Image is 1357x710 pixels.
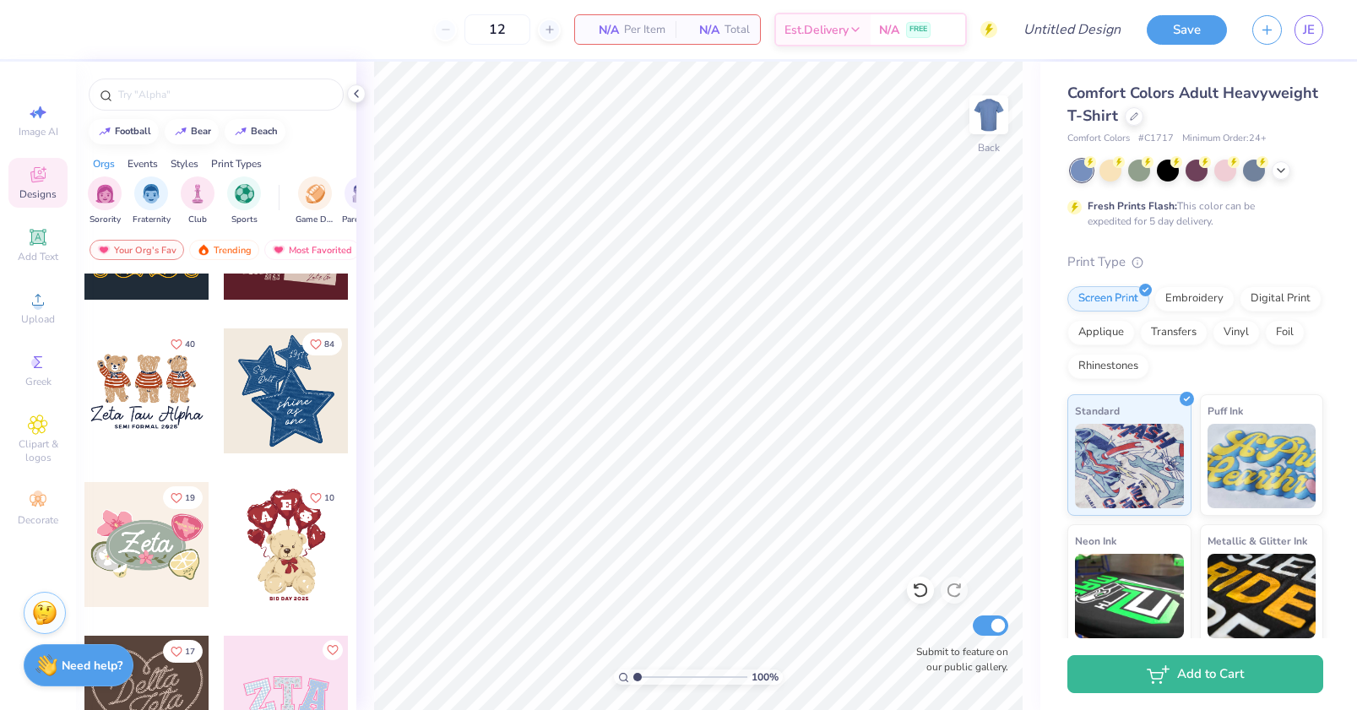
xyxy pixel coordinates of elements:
[352,184,372,203] img: Parent's Weekend Image
[1182,132,1267,146] span: Minimum Order: 24 +
[1067,655,1323,693] button: Add to Cart
[165,119,219,144] button: bear
[115,127,151,136] div: football
[1140,320,1208,345] div: Transfers
[97,244,111,256] img: most_fav.gif
[1154,286,1235,312] div: Embroidery
[1075,532,1116,550] span: Neon Ink
[133,176,171,226] div: filter for Fraternity
[171,156,198,171] div: Styles
[1067,83,1318,126] span: Comfort Colors Adult Heavyweight T-Shirt
[88,176,122,226] div: filter for Sorority
[1265,320,1305,345] div: Foil
[128,156,158,171] div: Events
[1295,15,1323,45] a: JE
[8,437,68,464] span: Clipart & logos
[972,98,1006,132] img: Back
[1067,252,1323,272] div: Print Type
[296,214,334,226] span: Game Day
[163,640,203,663] button: Like
[25,375,52,388] span: Greek
[88,176,122,226] button: filter button
[1010,13,1134,46] input: Untitled Design
[191,127,211,136] div: bear
[1067,286,1149,312] div: Screen Print
[19,125,58,138] span: Image AI
[231,214,258,226] span: Sports
[62,658,122,674] strong: Need help?
[1147,15,1227,45] button: Save
[133,214,171,226] span: Fraternity
[98,127,111,137] img: trend_line.gif
[197,244,210,256] img: trending.gif
[90,240,184,260] div: Your Org's Fav
[1075,554,1184,638] img: Neon Ink
[1067,354,1149,379] div: Rhinestones
[163,486,203,509] button: Like
[251,127,278,136] div: beach
[1303,20,1315,40] span: JE
[21,312,55,326] span: Upload
[324,340,334,349] span: 84
[185,494,195,502] span: 19
[342,176,381,226] button: filter button
[1208,424,1316,508] img: Puff Ink
[1067,320,1135,345] div: Applique
[189,240,259,260] div: Trending
[296,176,334,226] button: filter button
[90,214,121,226] span: Sorority
[185,340,195,349] span: 40
[234,127,247,137] img: trend_line.gif
[296,176,334,226] div: filter for Game Day
[978,140,1000,155] div: Back
[89,119,159,144] button: football
[93,156,115,171] div: Orgs
[188,184,207,203] img: Club Image
[686,21,719,39] span: N/A
[585,21,619,39] span: N/A
[227,176,261,226] button: filter button
[624,21,665,39] span: Per Item
[1138,132,1174,146] span: # C1717
[95,184,115,203] img: Sorority Image
[302,333,342,355] button: Like
[464,14,530,45] input: – –
[1088,198,1295,229] div: This color can be expedited for 5 day delivery.
[909,24,927,35] span: FREE
[264,240,360,260] div: Most Favorited
[907,644,1008,675] label: Submit to feature on our public gallery.
[117,86,333,103] input: Try "Alpha"
[1213,320,1260,345] div: Vinyl
[142,184,160,203] img: Fraternity Image
[342,214,381,226] span: Parent's Weekend
[879,21,899,39] span: N/A
[1208,554,1316,638] img: Metallic & Glitter Ink
[174,127,187,137] img: trend_line.gif
[1208,402,1243,420] span: Puff Ink
[306,184,325,203] img: Game Day Image
[1067,132,1130,146] span: Comfort Colors
[302,486,342,509] button: Like
[1075,424,1184,508] img: Standard
[323,640,343,660] button: Like
[18,513,58,527] span: Decorate
[1208,532,1307,550] span: Metallic & Glitter Ink
[1075,402,1120,420] span: Standard
[784,21,849,39] span: Est. Delivery
[227,176,261,226] div: filter for Sports
[324,494,334,502] span: 10
[188,214,207,226] span: Club
[225,119,285,144] button: beach
[752,669,779,685] span: 100 %
[18,250,58,263] span: Add Text
[181,176,214,226] div: filter for Club
[1240,286,1322,312] div: Digital Print
[19,187,57,201] span: Designs
[1088,199,1177,213] strong: Fresh Prints Flash:
[342,176,381,226] div: filter for Parent's Weekend
[163,333,203,355] button: Like
[133,176,171,226] button: filter button
[725,21,750,39] span: Total
[235,184,254,203] img: Sports Image
[272,244,285,256] img: most_fav.gif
